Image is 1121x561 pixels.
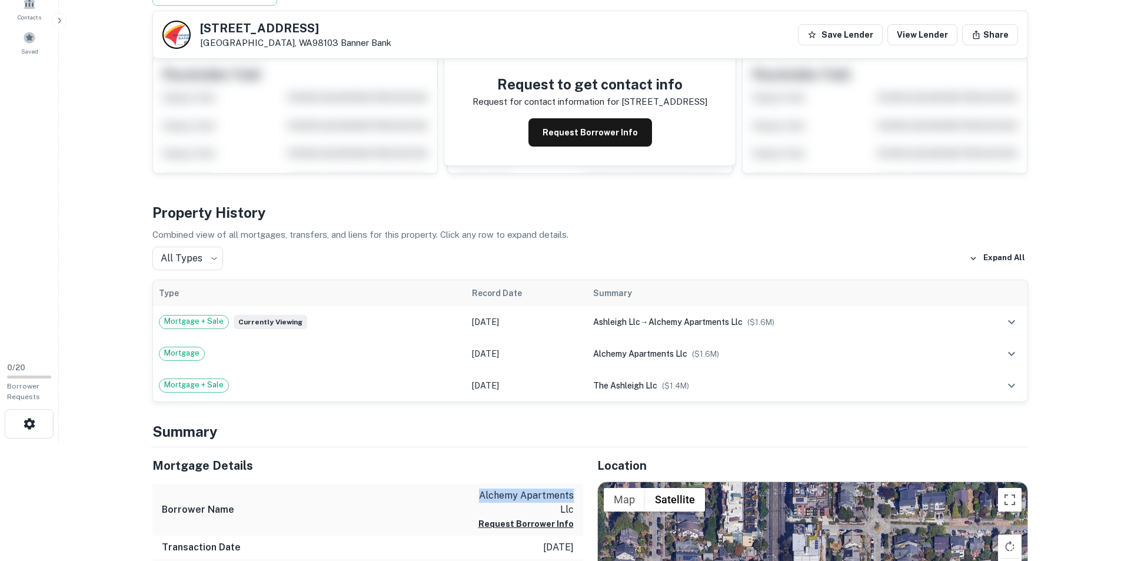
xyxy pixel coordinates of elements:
a: View Lender [887,24,957,45]
span: Mortgage + Sale [159,379,228,391]
span: Saved [21,47,38,56]
h6: Borrower Name [162,503,234,517]
span: ($ 1.6M ) [747,318,774,327]
p: [DATE] [543,540,574,555]
h5: Mortgage Details [152,457,583,474]
p: Combined view of all mortgages, transfers, and liens for this property. Click any row to expand d... [152,228,1028,242]
div: All Types [152,247,223,270]
span: Mortgage [159,347,204,359]
a: Banner Bank [341,38,391,48]
span: 0 / 20 [7,363,25,372]
span: alchemy apartments llc [593,349,687,358]
span: the ashleigh llc [593,381,657,390]
h4: Property History [152,202,1028,223]
button: Expand All [966,250,1028,267]
span: Mortgage + Sale [159,316,228,327]
div: → [593,316,959,328]
th: Type [153,280,467,306]
p: [GEOGRAPHIC_DATA], WA98103 [200,38,391,48]
button: expand row [1002,376,1022,396]
button: Show satellite imagery [645,488,705,512]
button: Toggle fullscreen view [998,488,1022,512]
th: Summary [587,280,965,306]
span: Currently viewing [234,315,307,329]
button: Request Borrower Info [528,118,652,147]
button: expand row [1002,344,1022,364]
span: ($ 1.4M ) [662,381,689,390]
td: [DATE] [466,370,587,401]
h5: [STREET_ADDRESS] [200,22,391,34]
span: Contacts [18,12,41,22]
h5: Location [597,457,1028,474]
iframe: Chat Widget [1062,467,1121,523]
span: Borrower Requests [7,382,40,401]
td: [DATE] [466,306,587,338]
button: Request Borrower Info [478,517,574,531]
button: Rotate map clockwise [998,535,1022,558]
button: expand row [1002,312,1022,332]
h4: Summary [152,421,1028,442]
td: [DATE] [466,338,587,370]
button: Show street map [604,488,645,512]
th: Record Date [466,280,587,306]
h4: Request to get contact info [473,74,707,95]
span: ($ 1.6M ) [692,350,719,358]
h6: Transaction Date [162,540,241,555]
button: Save Lender [798,24,883,45]
p: Request for contact information for [473,95,619,109]
span: alchemy apartments llc [648,317,743,327]
p: [STREET_ADDRESS] [621,95,707,109]
p: alchemy apartments llc [468,489,574,517]
a: Saved [4,26,55,58]
span: ashleigh llc [593,317,640,327]
button: Share [962,24,1018,45]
